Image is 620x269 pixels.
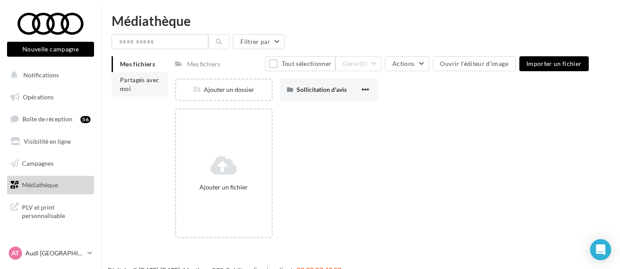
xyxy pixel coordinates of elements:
[5,198,96,224] a: PLV et print personnalisable
[590,239,611,260] div: Open Intercom Messenger
[519,56,589,71] button: Importer un fichier
[12,249,19,258] span: AT
[80,116,91,123] div: 56
[335,56,381,71] button: Gérer(0)
[5,176,96,194] a: Médiathèque
[526,60,582,67] span: Importer un fichier
[5,154,96,173] a: Campagnes
[385,56,429,71] button: Actions
[5,109,96,128] a: Boîte de réception56
[120,76,160,92] span: Partagés avec moi
[297,86,347,93] span: Sollicitation d'avis
[5,88,96,106] a: Opérations
[25,249,84,258] p: Audi [GEOGRAPHIC_DATA]
[22,201,91,220] span: PLV et print personnalisable
[359,60,367,67] span: (0)
[187,60,220,69] div: Mes fichiers
[120,60,155,68] span: Mes fichiers
[233,34,285,49] button: Filtrer par
[7,42,94,57] button: Nouvelle campagne
[23,93,54,101] span: Opérations
[180,183,268,192] div: Ajouter un fichier
[392,60,414,67] span: Actions
[176,85,272,94] div: Ajouter un dossier
[7,245,94,262] a: AT Audi [GEOGRAPHIC_DATA]
[22,181,58,189] span: Médiathèque
[433,56,516,71] button: Ouvrir l'éditeur d'image
[112,14,609,27] div: Médiathèque
[22,115,73,123] span: Boîte de réception
[23,71,59,79] span: Notifications
[5,132,96,151] a: Visibilité en ligne
[265,56,335,71] button: Tout sélectionner
[24,138,71,145] span: Visibilité en ligne
[5,66,92,84] button: Notifications
[22,159,54,167] span: Campagnes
